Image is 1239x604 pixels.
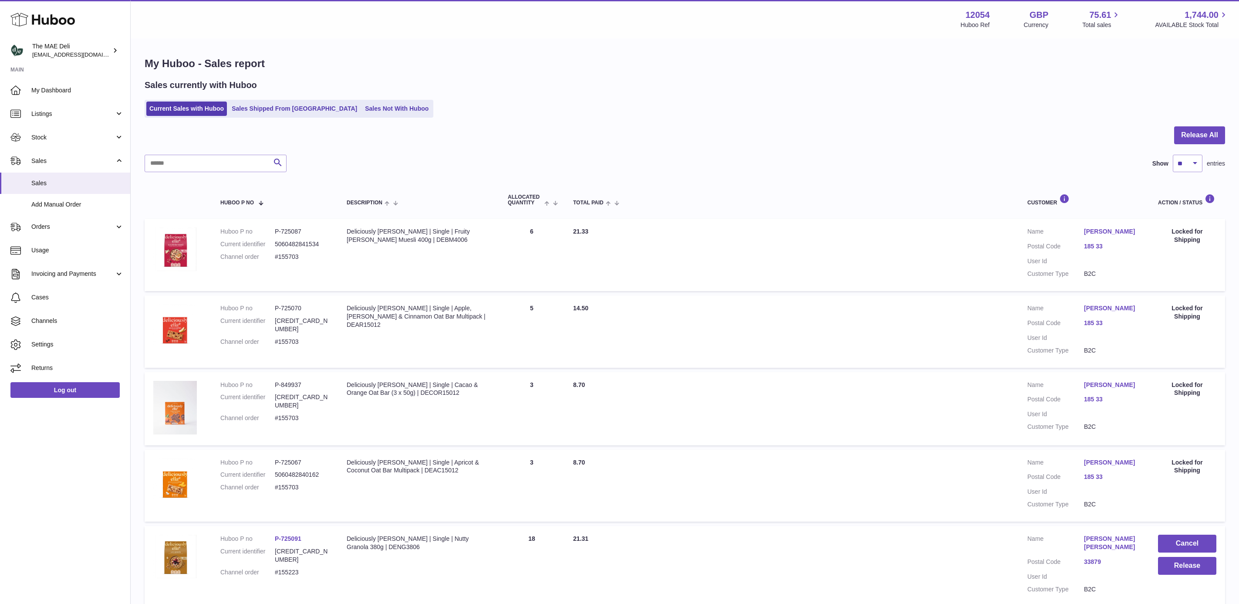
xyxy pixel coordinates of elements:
span: ALLOCATED Quantity [508,194,542,206]
dd: #155703 [275,338,329,346]
dd: #155703 [275,414,329,422]
strong: 12054 [966,9,990,21]
dd: #155703 [275,253,329,261]
div: Locked for Shipping [1158,381,1216,397]
dt: Current identifier [220,471,275,479]
dt: Postal Code [1027,558,1084,568]
dt: Postal Code [1027,395,1084,406]
a: 33879 [1084,558,1141,566]
a: 185 33 [1084,395,1141,404]
dt: Channel order [220,253,275,261]
dt: User Id [1027,257,1084,265]
span: Sales [31,157,115,165]
span: Returns [31,364,124,372]
div: Deliciously [PERSON_NAME] | Single | Fruity [PERSON_NAME] Muesli 400g | DEBM4006 [347,227,490,244]
span: 14.50 [573,305,588,312]
div: Deliciously [PERSON_NAME] | Single | Cacao & Orange Oat Bar (3 x 50g) | DECOR15012 [347,381,490,397]
dd: P-725070 [275,304,329,312]
span: My Dashboard [31,86,124,95]
span: AVAILABLE Stock Total [1155,21,1229,29]
dt: Huboo P no [220,227,275,236]
a: Log out [10,382,120,398]
dd: 5060482840162 [275,471,329,479]
dd: #155223 [275,568,329,577]
div: Customer [1027,194,1141,206]
td: 3 [499,450,564,522]
td: 5 [499,295,564,368]
span: 21.31 [573,535,588,542]
span: Usage [31,246,124,254]
a: [PERSON_NAME] [PERSON_NAME] [1084,535,1141,551]
div: Locked for Shipping [1158,227,1216,244]
dt: Name [1027,458,1084,469]
a: 1,744.00 AVAILABLE Stock Total [1155,9,1229,29]
a: 185 33 [1084,319,1141,327]
span: 1,744.00 [1185,9,1219,21]
div: Deliciously [PERSON_NAME] | Single | Nutty Granola 380g | DENG3806 [347,535,490,551]
dt: Customer Type [1027,270,1084,278]
dt: Channel order [220,568,275,577]
span: Invoicing and Payments [31,270,115,278]
div: Locked for Shipping [1158,304,1216,321]
dd: B2C [1084,423,1141,431]
button: Cancel [1158,535,1216,553]
dt: Customer Type [1027,423,1084,431]
span: 75.61 [1089,9,1111,21]
dd: [CREDIT_CARD_NUMBER] [275,393,329,410]
dd: #155703 [275,483,329,492]
dt: Name [1027,381,1084,391]
img: 120541677589898.jpg [153,535,197,578]
dt: Current identifier [220,240,275,248]
a: Sales Shipped From [GEOGRAPHIC_DATA] [229,102,360,116]
dt: User Id [1027,573,1084,581]
span: [EMAIL_ADDRESS][DOMAIN_NAME] [32,51,128,58]
dd: B2C [1084,346,1141,355]
span: 8.70 [573,381,585,388]
dt: Current identifier [220,393,275,410]
a: P-725091 [275,535,301,542]
dt: Current identifier [220,317,275,333]
div: Huboo Ref [961,21,990,29]
div: Currency [1024,21,1049,29]
a: Sales Not With Huboo [362,102,432,116]
dd: 5060482841534 [275,240,329,248]
dt: Postal Code [1027,319,1084,329]
div: The MAE Deli [32,42,111,59]
span: Total paid [573,200,604,206]
dt: Huboo P no [220,381,275,389]
img: 120541695200879.jpg [153,381,197,434]
img: 120541677593418.jpg [153,458,197,502]
dt: Channel order [220,414,275,422]
h1: My Huboo - Sales report [145,57,1225,71]
dt: Postal Code [1027,242,1084,253]
span: Total sales [1082,21,1121,29]
button: Release [1158,557,1216,575]
img: 120541677593437.jpg [153,304,197,348]
dd: P-725067 [275,458,329,467]
a: [PERSON_NAME] [1084,381,1141,389]
dt: Channel order [220,338,275,346]
dt: Name [1027,535,1084,553]
dd: B2C [1084,270,1141,278]
h2: Sales currently with Huboo [145,79,257,91]
dt: Customer Type [1027,585,1084,594]
dt: Customer Type [1027,500,1084,509]
dt: Current identifier [220,547,275,564]
span: Add Manual Order [31,200,124,209]
dd: P-725087 [275,227,329,236]
a: 185 33 [1084,242,1141,251]
label: Show [1152,159,1168,168]
span: Listings [31,110,115,118]
dt: Name [1027,304,1084,315]
span: Cases [31,293,124,302]
div: Locked for Shipping [1158,458,1216,475]
span: 8.70 [573,459,585,466]
a: Current Sales with Huboo [146,102,227,116]
span: Sales [31,179,124,187]
a: [PERSON_NAME] [1084,458,1141,467]
dd: B2C [1084,500,1141,509]
dt: User Id [1027,488,1084,496]
dt: Customer Type [1027,346,1084,355]
dt: Name [1027,227,1084,238]
strong: GBP [1030,9,1048,21]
